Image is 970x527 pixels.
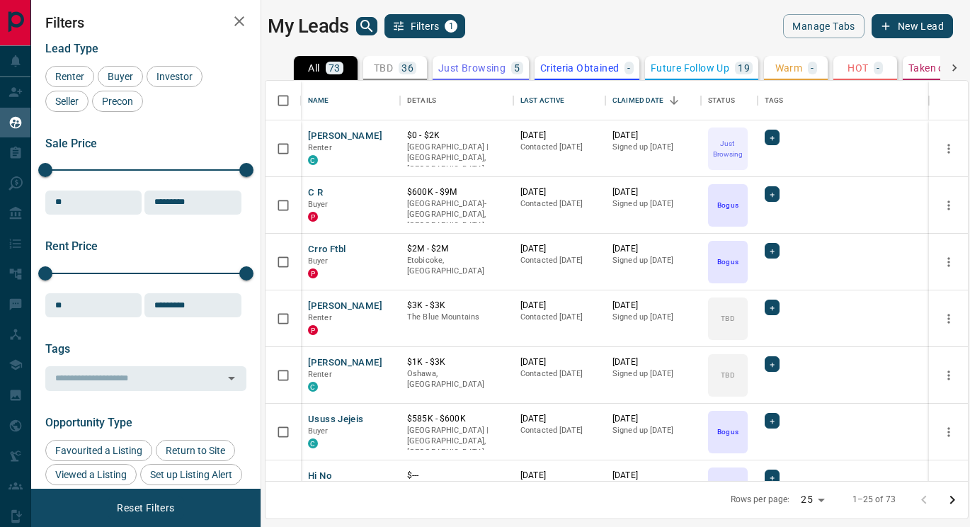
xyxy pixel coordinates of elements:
[520,81,564,120] div: Last Active
[721,370,734,380] p: TBD
[877,63,879,73] p: -
[407,470,506,482] p: $---
[308,413,364,426] button: Ususs Jejeis
[520,300,598,312] p: [DATE]
[45,66,94,87] div: Renter
[520,130,598,142] p: [DATE]
[612,130,694,142] p: [DATE]
[407,255,506,277] p: Etobicoke, [GEOGRAPHIC_DATA]
[651,63,729,73] p: Future Follow Up
[612,255,694,266] p: Signed up [DATE]
[308,130,382,143] button: [PERSON_NAME]
[407,130,506,142] p: $0 - $2K
[308,356,382,370] button: [PERSON_NAME]
[938,478,959,499] button: more
[45,14,246,31] h2: Filters
[45,42,98,55] span: Lead Type
[540,63,620,73] p: Criteria Obtained
[612,243,694,255] p: [DATE]
[308,300,382,313] button: [PERSON_NAME]
[612,413,694,425] p: [DATE]
[308,313,332,322] span: Renter
[758,81,929,120] div: Tags
[520,470,598,482] p: [DATE]
[738,63,750,73] p: 19
[765,81,784,120] div: Tags
[152,71,198,82] span: Investor
[308,212,318,222] div: property.ca
[308,325,318,335] div: property.ca
[520,356,598,368] p: [DATE]
[520,186,598,198] p: [DATE]
[938,138,959,159] button: more
[612,81,664,120] div: Claimed Date
[612,198,694,210] p: Signed up [DATE]
[400,81,513,120] div: Details
[938,308,959,329] button: more
[407,368,506,390] p: Oshawa, [GEOGRAPHIC_DATA]
[811,63,814,73] p: -
[765,356,780,372] div: +
[407,425,506,458] p: [GEOGRAPHIC_DATA] | [GEOGRAPHIC_DATA], [GEOGRAPHIC_DATA]
[407,198,506,232] p: [GEOGRAPHIC_DATA]-[GEOGRAPHIC_DATA], [GEOGRAPHIC_DATA]
[308,81,329,120] div: Name
[938,251,959,273] button: more
[770,244,775,258] span: +
[717,200,738,210] p: Bogus
[765,300,780,315] div: +
[45,464,137,485] div: Viewed a Listing
[520,243,598,255] p: [DATE]
[612,300,694,312] p: [DATE]
[709,138,746,159] p: Just Browsing
[145,469,237,480] span: Set up Listing Alert
[664,91,684,110] button: Sort
[775,63,803,73] p: Warm
[605,81,701,120] div: Claimed Date
[103,71,138,82] span: Buyer
[50,71,89,82] span: Renter
[45,416,132,429] span: Opportunity Type
[147,66,202,87] div: Investor
[765,470,780,485] div: +
[308,382,318,392] div: condos.ca
[407,413,506,425] p: $585K - $600K
[770,357,775,371] span: +
[770,187,775,201] span: +
[308,370,332,379] span: Renter
[513,81,605,120] div: Last Active
[765,130,780,145] div: +
[612,356,694,368] p: [DATE]
[308,63,319,73] p: All
[50,445,147,456] span: Favourited a Listing
[731,494,790,506] p: Rows per page:
[770,414,775,428] span: +
[222,368,241,388] button: Open
[520,425,598,436] p: Contacted [DATE]
[520,368,598,380] p: Contacted [DATE]
[308,438,318,448] div: condos.ca
[848,63,868,73] p: HOT
[407,243,506,255] p: $2M - $2M
[384,14,466,38] button: Filters1
[783,14,864,38] button: Manage Tabs
[97,96,138,107] span: Precon
[765,186,780,202] div: +
[612,368,694,380] p: Signed up [DATE]
[407,356,506,368] p: $1K - $3K
[407,312,506,323] p: The Blue Mountains
[520,312,598,323] p: Contacted [DATE]
[45,440,152,461] div: Favourited a Listing
[520,255,598,266] p: Contacted [DATE]
[45,91,89,112] div: Seller
[140,464,242,485] div: Set up Listing Alert
[329,63,341,73] p: 73
[308,143,332,152] span: Renter
[356,17,377,35] button: search button
[308,426,329,436] span: Buyer
[721,313,734,324] p: TBD
[156,440,235,461] div: Return to Site
[407,81,436,120] div: Details
[717,256,738,267] p: Bogus
[308,256,329,266] span: Buyer
[627,63,630,73] p: -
